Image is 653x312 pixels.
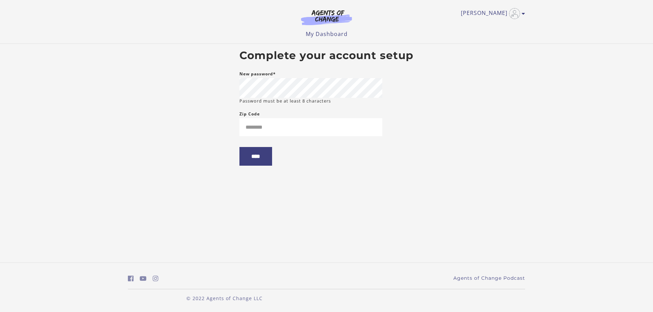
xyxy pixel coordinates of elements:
a: Agents of Change Podcast [453,275,525,282]
h2: Complete your account setup [239,49,414,62]
a: https://www.facebook.com/groups/aswbtestprep (Open in a new window) [128,274,134,283]
i: https://www.instagram.com/agentsofchangeprep/ (Open in a new window) [153,275,158,282]
i: https://www.facebook.com/groups/aswbtestprep (Open in a new window) [128,275,134,282]
p: © 2022 Agents of Change LLC [128,295,321,302]
a: Toggle menu [461,8,522,19]
label: Zip Code [239,110,260,118]
small: Password must be at least 8 characters [239,98,331,104]
a: https://www.instagram.com/agentsofchangeprep/ (Open in a new window) [153,274,158,283]
i: https://www.youtube.com/c/AgentsofChangeTestPrepbyMeaganMitchell (Open in a new window) [140,275,147,282]
a: https://www.youtube.com/c/AgentsofChangeTestPrepbyMeaganMitchell (Open in a new window) [140,274,147,283]
img: Agents of Change Logo [294,10,359,25]
a: My Dashboard [306,30,348,38]
label: New password* [239,70,276,78]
